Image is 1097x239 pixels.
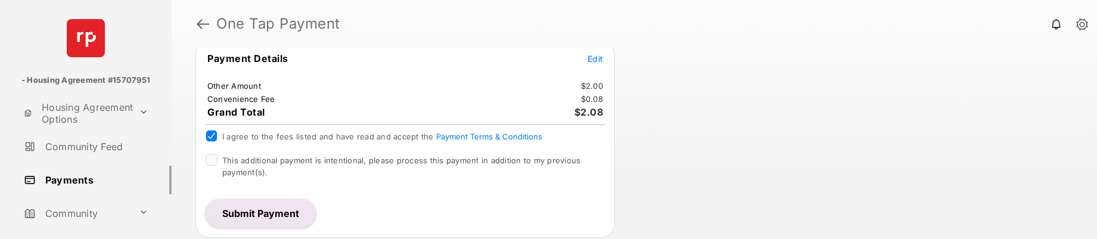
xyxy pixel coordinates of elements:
[207,80,262,91] td: Other Amount
[19,199,134,228] a: Community
[222,132,542,141] span: I agree to the fees listed and have read and accept the
[436,132,542,141] button: I agree to the fees listed and have read and accept the
[206,199,316,228] button: Submit Payment
[207,106,265,118] span: Grand Total
[574,106,604,118] span: $2.08
[21,75,150,86] p: - Housing Agreement #15707951
[588,52,603,64] button: Edit
[19,166,172,194] a: Payments
[19,99,134,128] a: Housing Agreement Options
[67,19,105,57] img: svg+xml;base64,PHN2ZyB4bWxucz0iaHR0cDovL3d3dy53My5vcmcvMjAwMC9zdmciIHdpZHRoPSI2NCIgaGVpZ2h0PSI2NC...
[19,132,172,161] a: Community Feed
[207,52,288,64] span: Payment Details
[580,80,604,91] td: $2.00
[216,17,340,31] strong: One Tap Payment
[207,94,276,104] td: Convenience Fee
[580,94,604,104] td: $0.08
[222,156,580,177] span: This additional payment is intentional, please process this payment in addition to my previous pa...
[588,54,603,64] span: Edit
